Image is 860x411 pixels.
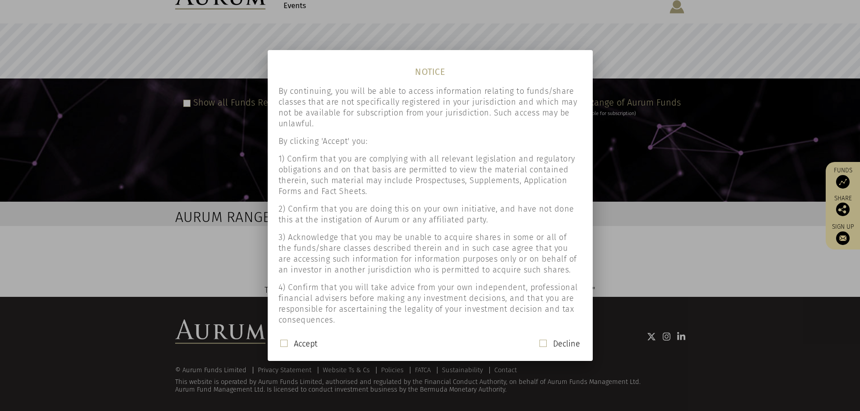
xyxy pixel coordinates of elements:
[279,136,582,147] p: By clicking 'Accept' you:
[294,338,317,349] label: Accept
[836,203,850,216] img: Share this post
[836,231,850,245] img: Sign up to our newsletter
[279,282,582,325] p: 4) Confirm that you will take advice from your own independent, professional financial advisers b...
[836,175,850,189] img: Access Funds
[830,166,855,189] a: Funds
[268,57,593,79] h1: NOTICE
[553,338,580,349] label: Decline
[830,195,855,216] div: Share
[279,153,582,197] p: 1) Confirm that you are complying with all relevant legislation and regulatory obligations and on...
[830,223,855,245] a: Sign up
[279,232,582,275] p: 3) Acknowledge that you may be unable to acquire shares in some or all of the funds/share classes...
[279,203,582,225] p: 2) Confirm that you are doing this on your own initiative, and have not done this at the instigat...
[279,86,582,129] p: By continuing, you will be able to access information relating to funds/share classes that are no...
